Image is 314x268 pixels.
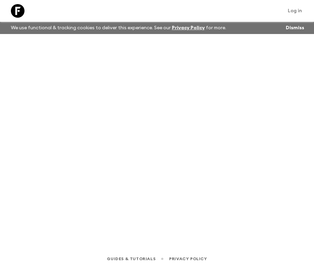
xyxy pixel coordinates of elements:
[284,23,306,33] button: Dismiss
[284,6,306,16] a: Log in
[169,255,207,263] a: Privacy Policy
[172,26,205,30] a: Privacy Policy
[8,22,229,34] p: We use functional & tracking cookies to deliver this experience. See our for more.
[107,255,155,263] a: Guides & Tutorials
